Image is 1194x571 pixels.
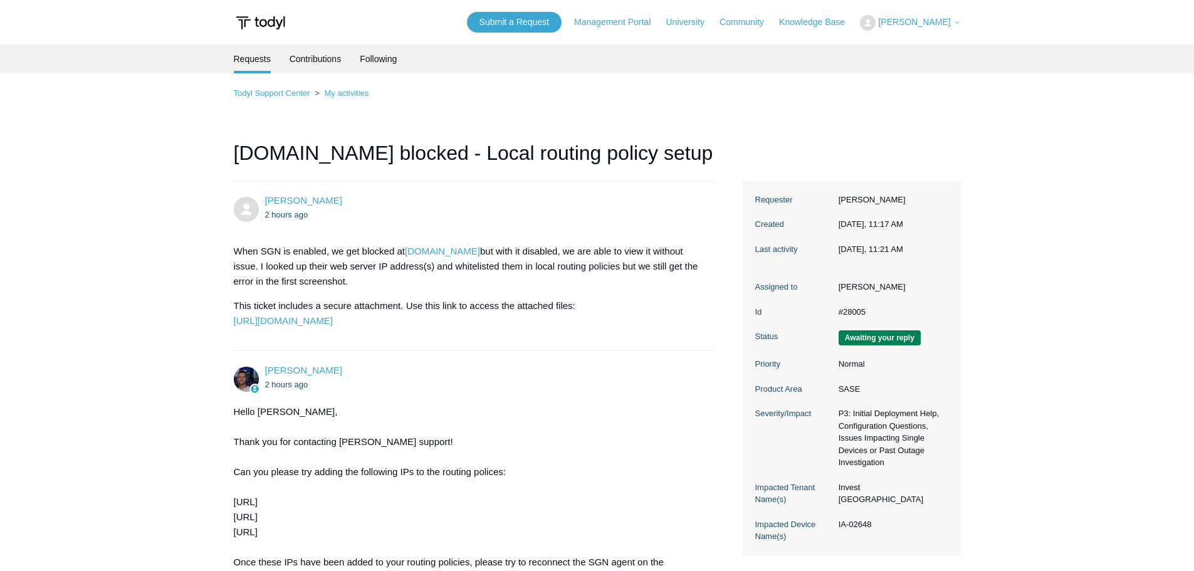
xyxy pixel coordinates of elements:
dt: Requester [755,194,832,206]
dd: IA-02648 [832,518,948,531]
p: This ticket includes a secure attachment. Use this link to access the attached files: [234,298,701,328]
dt: Severity/Impact [755,407,832,420]
p: When SGN is enabled, we get blocked at but with it disabled, we are able to view it without issue... [234,244,701,289]
dt: Last activity [755,243,832,256]
dd: P3: Initial Deployment Help, Configuration Questions, Issues Impacting Single Devices or Past Out... [832,407,948,469]
a: [PERSON_NAME] [265,195,342,206]
a: Submit a Request [467,12,562,33]
dt: Created [755,218,832,231]
button: [PERSON_NAME] [860,15,960,31]
a: My activities [324,88,369,98]
h1: [DOMAIN_NAME] blocked - Local routing policy setup [234,138,714,181]
a: University [666,16,716,29]
time: 09/09/2025, 11:17 [265,210,308,219]
a: Following [360,45,397,73]
time: 09/09/2025, 11:21 [265,380,308,389]
dd: #28005 [832,306,948,318]
a: Contributions [290,45,342,73]
time: 09/09/2025, 11:21 [839,244,903,254]
dd: Invest [GEOGRAPHIC_DATA] [832,481,948,506]
span: We are waiting for you to respond [839,330,921,345]
dt: Assigned to [755,281,832,293]
a: Community [720,16,777,29]
a: [PERSON_NAME] [265,365,342,375]
dt: Impacted Device Name(s) [755,518,832,543]
span: Nick Boggs [265,195,342,206]
span: Connor Davis [265,365,342,375]
a: Todyl Support Center [234,88,310,98]
span: [PERSON_NAME] [878,17,950,27]
dt: Product Area [755,383,832,396]
dt: Id [755,306,832,318]
dd: [PERSON_NAME] [832,281,948,293]
dt: Priority [755,358,832,370]
dd: [PERSON_NAME] [832,194,948,206]
img: Todyl Support Center Help Center home page [234,11,287,34]
dd: Normal [832,358,948,370]
a: Knowledge Base [779,16,857,29]
a: Management Portal [574,16,663,29]
dt: Status [755,330,832,343]
li: Todyl Support Center [234,88,313,98]
li: My activities [312,88,369,98]
a: [DOMAIN_NAME] [405,246,480,256]
a: [URL][DOMAIN_NAME] [234,315,333,326]
li: Requests [234,45,271,73]
dt: Impacted Tenant Name(s) [755,481,832,506]
time: 09/09/2025, 11:17 [839,219,903,229]
dd: SASE [832,383,948,396]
